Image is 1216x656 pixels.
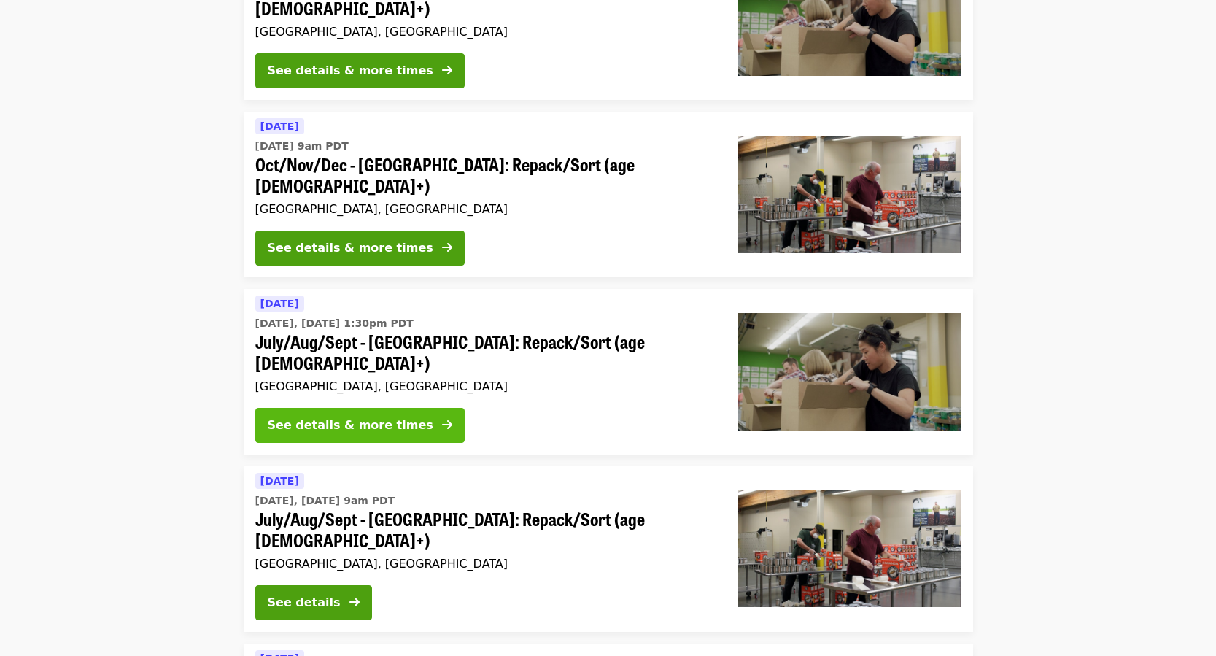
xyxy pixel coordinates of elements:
[268,239,433,257] div: See details & more times
[255,25,715,39] div: [GEOGRAPHIC_DATA], [GEOGRAPHIC_DATA]
[442,241,452,255] i: arrow-right icon
[442,418,452,432] i: arrow-right icon
[255,557,715,571] div: [GEOGRAPHIC_DATA], [GEOGRAPHIC_DATA]
[442,63,452,77] i: arrow-right icon
[738,136,961,253] img: Oct/Nov/Dec - Portland: Repack/Sort (age 16+) organized by Oregon Food Bank
[255,53,465,88] button: See details & more times
[738,313,961,430] img: July/Aug/Sept - Portland: Repack/Sort (age 8+) organized by Oregon Food Bank
[738,490,961,607] img: July/Aug/Sept - Portland: Repack/Sort (age 16+) organized by Oregon Food Bank
[260,298,299,309] span: [DATE]
[255,231,465,266] button: See details & more times
[244,289,973,455] a: See details for "July/Aug/Sept - Portland: Repack/Sort (age 8+)"
[255,139,349,154] time: [DATE] 9am PDT
[255,585,372,620] button: See details
[255,379,715,393] div: [GEOGRAPHIC_DATA], [GEOGRAPHIC_DATA]
[349,595,360,609] i: arrow-right icon
[255,509,715,551] span: July/Aug/Sept - [GEOGRAPHIC_DATA]: Repack/Sort (age [DEMOGRAPHIC_DATA]+)
[255,331,715,374] span: July/Aug/Sept - [GEOGRAPHIC_DATA]: Repack/Sort (age [DEMOGRAPHIC_DATA]+)
[255,316,414,331] time: [DATE], [DATE] 1:30pm PDT
[244,466,973,632] a: See details for "July/Aug/Sept - Portland: Repack/Sort (age 16+)"
[260,475,299,487] span: [DATE]
[255,408,465,443] button: See details & more times
[268,594,341,611] div: See details
[268,417,433,434] div: See details & more times
[255,202,715,216] div: [GEOGRAPHIC_DATA], [GEOGRAPHIC_DATA]
[255,493,395,509] time: [DATE], [DATE] 9am PDT
[255,154,715,196] span: Oct/Nov/Dec - [GEOGRAPHIC_DATA]: Repack/Sort (age [DEMOGRAPHIC_DATA]+)
[268,62,433,80] div: See details & more times
[244,112,973,277] a: See details for "Oct/Nov/Dec - Portland: Repack/Sort (age 16+)"
[260,120,299,132] span: [DATE]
